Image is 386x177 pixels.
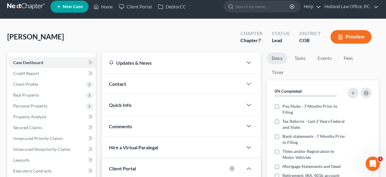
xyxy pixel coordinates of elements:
[13,114,47,119] span: Property Analysis
[8,57,96,68] a: Case Dashboard
[13,82,38,87] span: Client Profile
[13,136,63,141] span: Unsecured Priority Claims
[13,60,43,65] span: Case Dashboard
[282,103,346,115] span: Pay Stubs - 7 Months Prior to Filing
[299,37,321,44] div: COB
[282,148,346,160] span: Titles and/or Registration to Motor Vehicles
[109,81,126,87] span: Contact
[13,125,42,130] span: Secured Claims
[116,1,155,12] a: Client Portal
[7,32,64,41] span: [PERSON_NAME]
[8,144,96,155] a: Unsecured Nonpriority Claims
[313,52,336,64] a: Events
[8,68,96,79] a: Credit Report
[109,166,136,171] span: Client Portal
[272,30,290,37] div: Status
[63,5,83,9] span: New Case
[321,1,378,12] a: Holland Law Office, P.C.
[267,67,288,78] a: Timer
[240,37,262,44] div: Chapter
[13,157,29,163] span: Lawsuits
[109,60,236,66] div: Updates & News
[282,133,346,145] span: Bank statements - 7 Months Prior to Filing
[8,155,96,166] a: Lawsuits
[13,71,39,76] span: Credit Report
[267,52,287,64] a: Docs
[90,1,116,12] a: Home
[8,133,96,144] a: Unsecured Priority Claims
[109,123,132,129] span: Comments
[13,92,39,98] span: Real Property
[290,52,310,64] a: Tasks
[8,122,96,133] a: Secured Claims
[109,144,158,150] span: Hire a Virtual Paralegal
[275,88,302,94] strong: 0% Completed
[299,30,321,37] div: District
[8,166,96,176] a: Executory Contracts
[282,118,346,130] span: Tax Returns - Last 2 Years Federal and State
[258,37,261,43] span: 7
[378,157,383,161] span: 1
[13,103,47,108] span: Personal Property
[282,163,341,169] span: Mortgage Statements and Deed
[339,52,358,64] a: Fees
[330,30,372,44] button: Preview
[236,1,291,12] input: Search by name...
[13,168,52,173] span: Executory Contracts
[366,157,380,171] iframe: Intercom live chat
[272,37,290,44] div: Lead
[13,147,71,152] span: Unsecured Nonpriority Claims
[301,1,321,12] a: Help
[155,1,189,12] a: DebtorCC
[109,102,131,108] span: Quick Info
[8,111,96,122] a: Property Analysis
[240,30,262,37] div: Chapter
